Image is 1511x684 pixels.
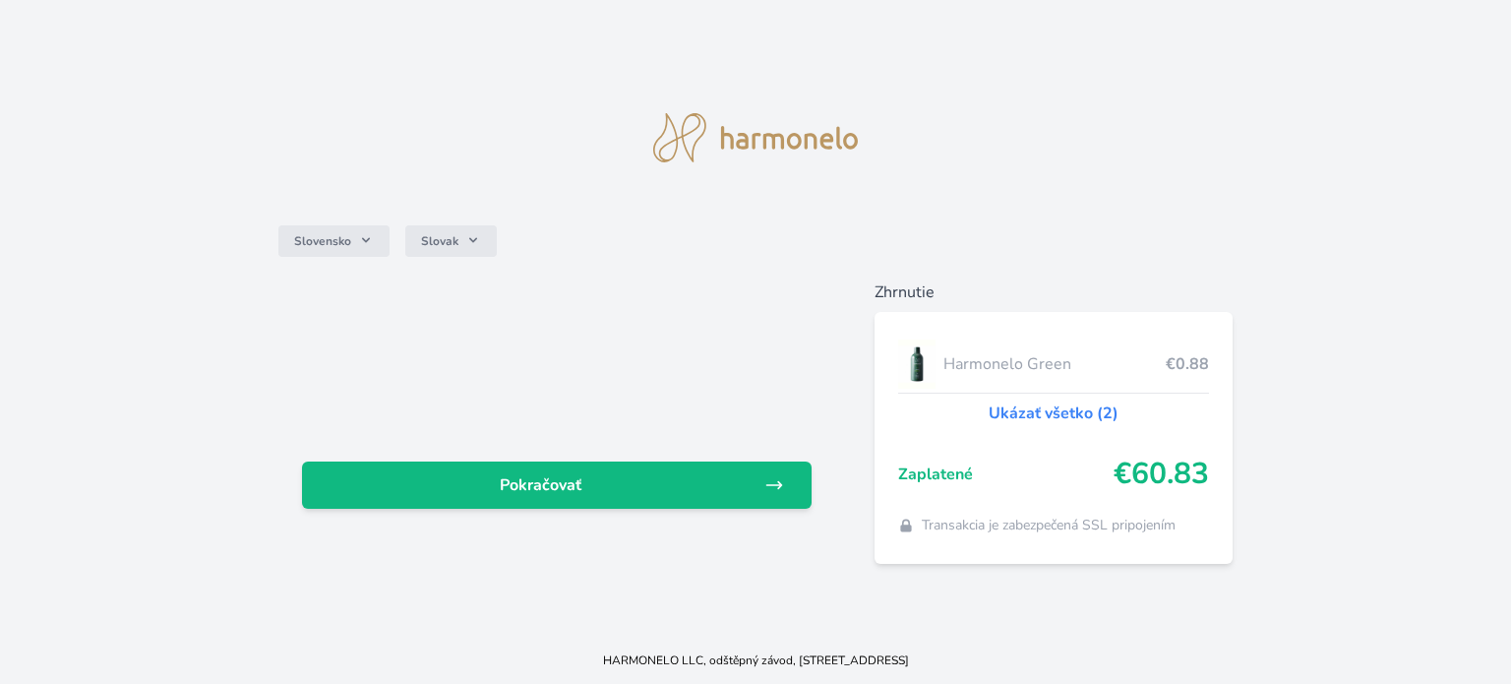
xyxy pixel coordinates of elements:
span: Slovensko [294,233,351,249]
button: Slovensko [278,225,390,257]
h6: Zhrnutie [875,280,1233,304]
span: Slovak [421,233,458,249]
span: Zaplatené [898,463,1114,486]
span: €0.88 [1166,352,1209,376]
button: Slovak [405,225,497,257]
span: Pokračovať [318,473,764,497]
a: Ukázať všetko (2) [989,402,1118,425]
span: Transakcia je zabezpečená SSL pripojením [922,516,1176,535]
a: Pokračovať [302,462,812,509]
span: Harmonelo Green [943,352,1166,376]
img: logo.svg [653,113,858,162]
img: CLEAN_GREEN_se_stinem_x-lo.jpg [898,340,936,389]
span: €60.83 [1114,457,1209,492]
